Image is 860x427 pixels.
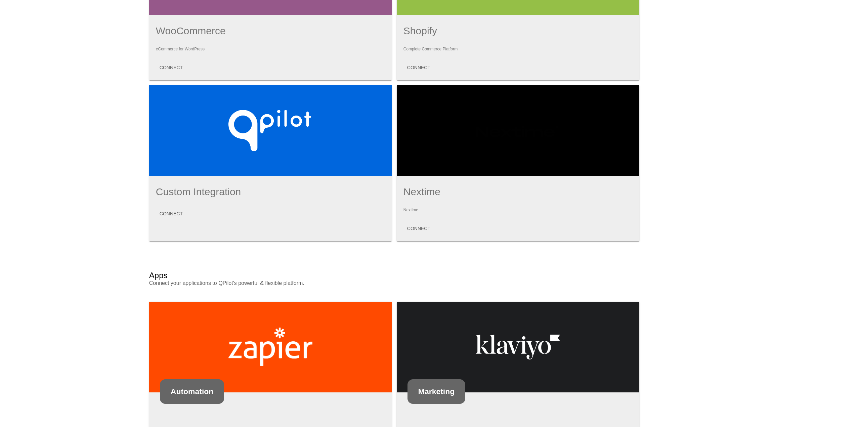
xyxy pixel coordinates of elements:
[403,186,633,198] h1: Nextime
[149,280,511,286] p: Connect your applications to QPilot's powerful & flexible platform.
[403,208,633,212] p: Nextime
[402,61,436,74] button: CONNECT
[407,226,430,231] span: CONNECT
[156,186,385,198] h1: Custom Integration
[154,208,188,220] button: CONNECT
[407,65,430,70] span: CONNECT
[402,222,436,234] button: CONNECT
[418,387,455,396] p: Marketing
[156,47,385,51] p: eCommerce for WordPress
[149,271,168,280] h2: Apps
[160,211,183,216] span: CONNECT
[403,25,633,37] h1: Shopify
[160,65,183,70] span: CONNECT
[156,25,385,37] h1: WooCommerce
[171,387,214,396] p: Automation
[154,61,188,74] button: CONNECT
[403,47,633,51] p: Complete Commerce Platform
